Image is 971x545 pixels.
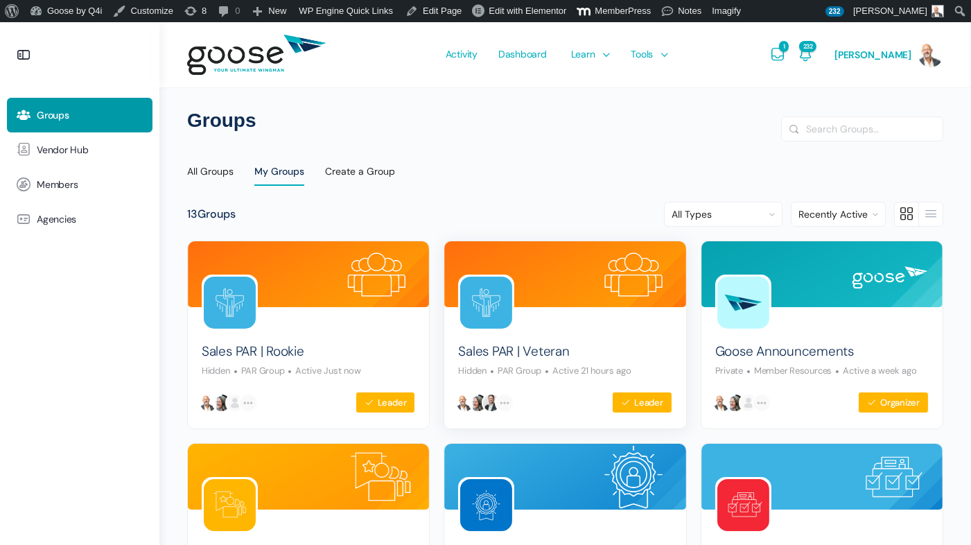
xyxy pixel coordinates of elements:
span: 232 [799,41,816,52]
img: Group cover image [188,241,429,307]
a: Sales PAR | Rookie [202,343,304,361]
div: Create a Group [325,165,395,186]
a: All Groups [187,155,234,189]
img: Group cover image [444,444,685,510]
span: Members [37,179,78,191]
img: Kevin Trokey [712,393,732,413]
span: Learn [571,21,595,87]
span: Member Resources [743,365,832,377]
span: Groups [37,110,69,121]
span: Private [715,365,743,377]
h1: Groups [187,108,943,133]
img: Kevin Trokey [455,393,475,413]
span: Edit with Elementor [489,6,566,16]
img: Group logo of Sales [460,479,512,531]
iframe: Chat Widget [902,478,971,545]
span: 232 [825,6,844,17]
img: Wendy Keneipp [212,393,231,413]
img: Group cover image [444,241,685,307]
button: Leader [612,392,672,413]
span: Hidden [458,365,487,377]
a: My Groups [254,155,304,188]
span: 13 [187,207,198,221]
div: Groups [187,207,236,222]
nav: Directory menu [187,155,943,188]
a: Tools [624,22,672,87]
a: Sales PAR | Veteran [458,343,569,361]
img: Kevin Trokey [199,393,218,413]
p: Active a week ago [832,365,917,377]
p: Active Just now [284,365,361,377]
img: Group logo of Solutions [204,479,256,531]
span: Tools [631,21,654,87]
img: Wendy Keneipp [726,393,745,413]
span: Dashboard [498,21,547,87]
span: Activity [446,21,478,87]
input: Search Groups… [782,117,943,141]
img: Group logo of Sales PAR | Veteran [460,277,512,329]
a: Create a Group [325,155,395,188]
img: Group logo of Goose Announcements [717,277,769,329]
a: Notifications [797,22,814,87]
a: Learn [564,22,614,87]
div: All Groups [187,165,234,186]
span: Vendor Hub [37,144,89,156]
button: Leader [356,392,415,413]
span: PAR Group [487,365,541,377]
div: My Groups [254,165,304,186]
p: Active 21 hours ago [541,365,631,377]
img: Kevin Curran [482,393,501,413]
img: Wendy Keneipp [469,393,488,413]
img: Group cover image [701,241,943,307]
img: Group cover image [701,444,943,510]
button: Organizer [858,392,929,413]
a: Agencies [7,202,152,236]
span: [PERSON_NAME] [834,49,911,61]
img: Group logo of Sales PAR | Rookie [204,277,256,329]
img: Christopher Orozco [739,393,758,413]
a: Dashboard [491,22,554,87]
span: Agencies [37,214,76,225]
a: [PERSON_NAME] [834,22,943,87]
img: Group cover image [188,444,429,510]
a: Activity [439,22,484,87]
span: PAR Group [230,365,285,377]
img: Group logo of Compliance | Alerts & Webinars [717,479,769,531]
span: 1 [779,41,789,52]
span: Hidden [202,365,230,377]
a: Members [7,167,152,202]
a: Messages [769,22,786,87]
a: Groups [7,98,152,132]
a: Vendor Hub [7,132,152,167]
img: Mattison ONeal [225,393,245,413]
a: Goose Announcements [715,343,854,361]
